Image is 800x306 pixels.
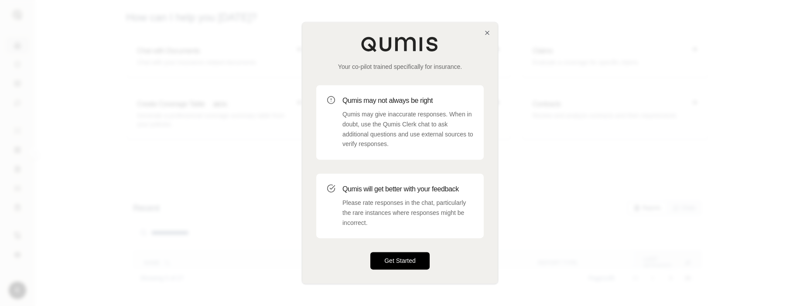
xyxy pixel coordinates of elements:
[361,36,439,52] img: Qumis Logo
[316,62,484,71] p: Your co-pilot trained specifically for insurance.
[342,184,473,194] h3: Qumis will get better with your feedback
[342,198,473,228] p: Please rate responses in the chat, particularly the rare instances where responses might be incor...
[342,109,473,149] p: Qumis may give inaccurate responses. When in doubt, use the Qumis Clerk chat to ask additional qu...
[342,95,473,106] h3: Qumis may not always be right
[370,252,430,270] button: Get Started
